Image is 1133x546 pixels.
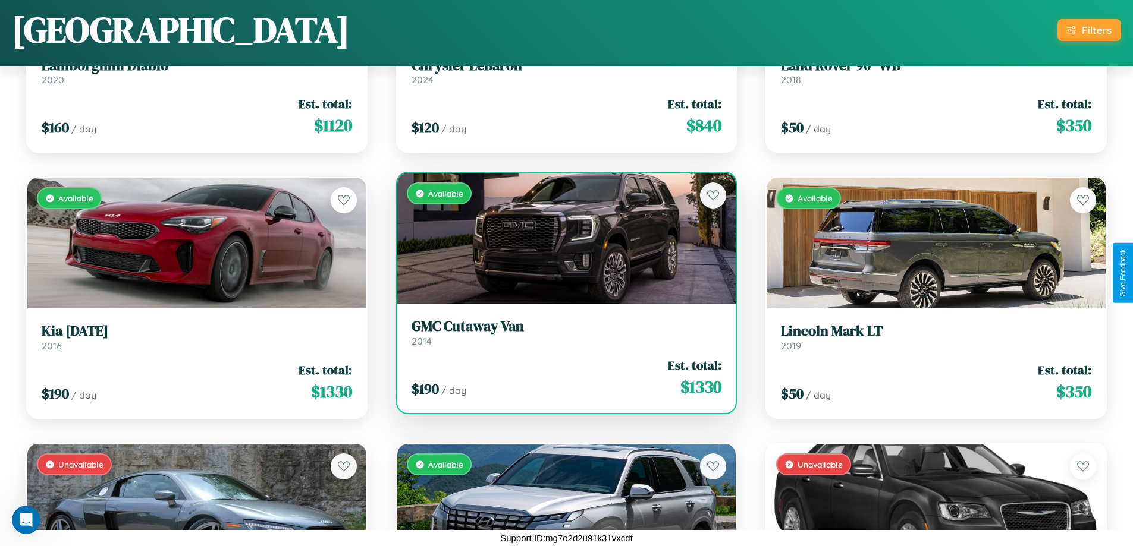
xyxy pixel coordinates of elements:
[781,57,1091,86] a: Land Rover 90" WB2018
[1056,113,1091,137] span: $ 350
[686,113,721,137] span: $ 840
[781,118,804,137] span: $ 50
[12,5,350,54] h1: [GEOGRAPHIC_DATA]
[42,57,352,74] h3: Lamborghini Diablo
[1038,95,1091,112] span: Est. total:
[58,459,103,469] span: Unavailable
[500,530,633,546] p: Support ID: mg7o2d2u91k31vxcdt
[1038,361,1091,378] span: Est. total:
[1082,24,1112,36] div: Filters
[12,506,40,534] iframe: Intercom live chat
[781,340,801,352] span: 2019
[1056,380,1091,403] span: $ 350
[42,340,62,352] span: 2016
[668,95,721,112] span: Est. total:
[42,323,352,352] a: Kia [DATE]2016
[781,57,1091,74] h3: Land Rover 90" WB
[412,74,434,86] span: 2024
[798,459,843,469] span: Unavailable
[299,95,352,112] span: Est. total:
[781,384,804,403] span: $ 50
[781,323,1091,340] h3: Lincoln Mark LT
[42,57,352,86] a: Lamborghini Diablo2020
[806,123,831,135] span: / day
[71,123,96,135] span: / day
[412,57,722,86] a: Chrysler LeBaron2024
[441,123,466,135] span: / day
[668,356,721,374] span: Est. total:
[42,118,69,137] span: $ 160
[311,380,352,403] span: $ 1330
[299,361,352,378] span: Est. total:
[412,318,722,347] a: GMC Cutaway Van2014
[781,74,801,86] span: 2018
[781,323,1091,352] a: Lincoln Mark LT2019
[806,389,831,401] span: / day
[42,74,64,86] span: 2020
[42,384,69,403] span: $ 190
[441,384,466,396] span: / day
[314,113,352,137] span: $ 1120
[680,375,721,399] span: $ 1330
[428,188,463,198] span: Available
[412,318,722,335] h3: GMC Cutaway Van
[1057,19,1121,41] button: Filters
[42,323,352,340] h3: Kia [DATE]
[58,193,93,203] span: Available
[412,118,439,137] span: $ 120
[1119,249,1127,297] div: Give Feedback
[798,193,833,203] span: Available
[428,459,463,469] span: Available
[412,335,432,347] span: 2014
[412,57,722,74] h3: Chrysler LeBaron
[71,389,96,401] span: / day
[412,379,439,399] span: $ 190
